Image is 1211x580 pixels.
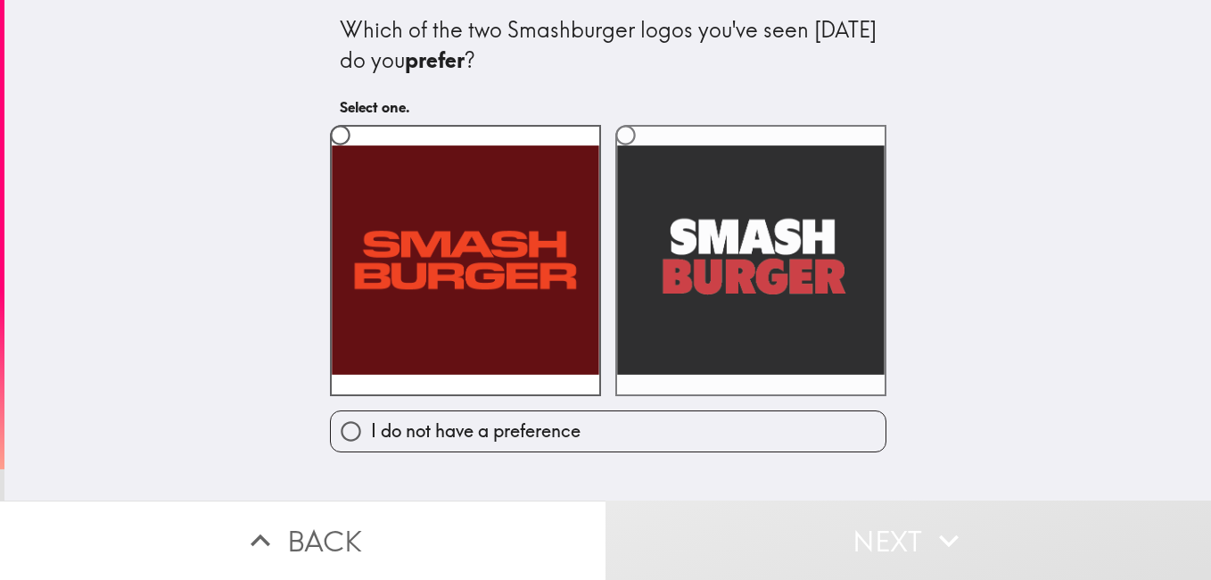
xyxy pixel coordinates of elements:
[605,501,1211,580] button: Next
[405,46,465,73] b: prefer
[331,411,886,452] button: I do not have a preference
[371,418,581,443] span: I do not have a preference
[340,97,877,117] h6: Select one.
[340,15,877,75] div: Which of the two Smashburger logos you've seen [DATE] do you ?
